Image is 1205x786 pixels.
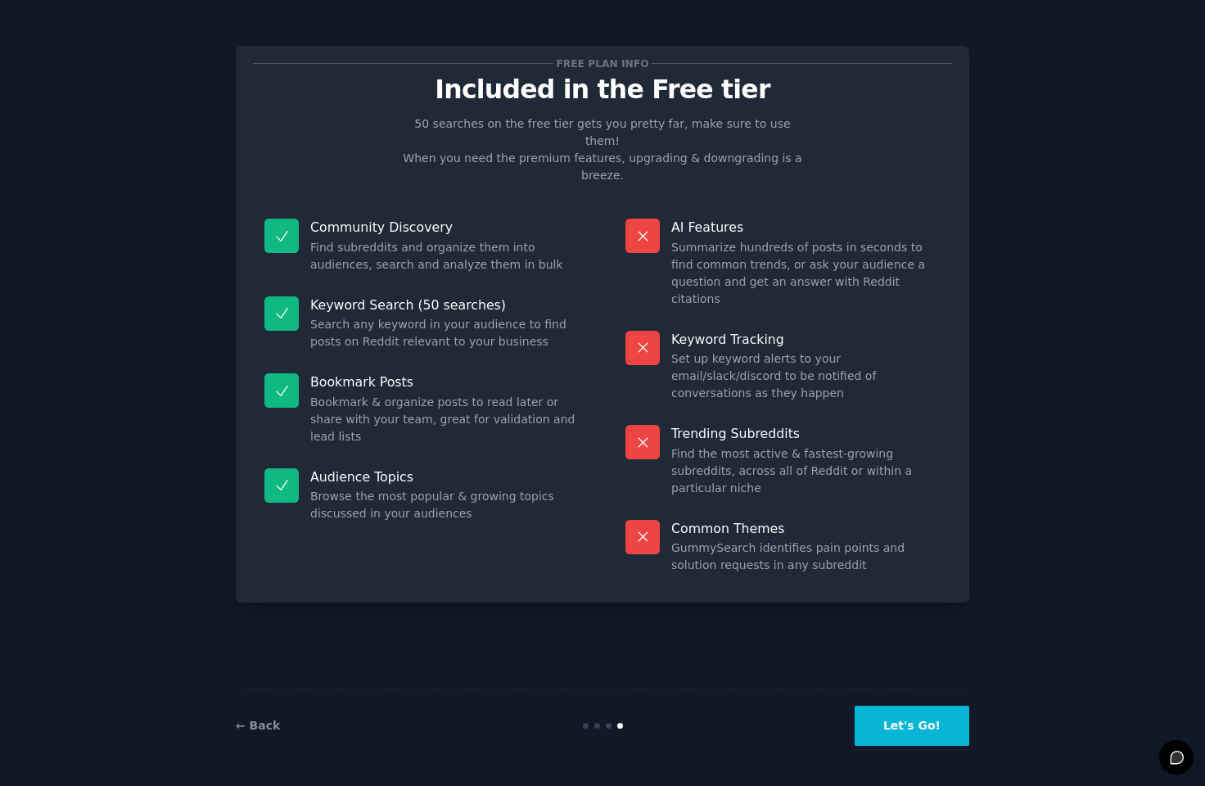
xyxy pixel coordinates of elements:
[310,373,580,391] p: Bookmark Posts
[310,296,580,314] p: Keyword Search (50 searches)
[310,316,580,350] dd: Search any keyword in your audience to find posts on Reddit relevant to your business
[396,115,809,184] p: 50 searches on the free tier gets you pretty far, make sure to use them! When you need the premiu...
[553,55,652,72] span: Free plan info
[310,394,580,445] dd: Bookmark & organize posts to read later or share with your team, great for validation and lead lists
[671,425,941,442] p: Trending Subreddits
[310,488,580,522] dd: Browse the most popular & growing topics discussed in your audiences
[310,239,580,273] dd: Find subreddits and organize them into audiences, search and analyze them in bulk
[671,239,941,308] dd: Summarize hundreds of posts in seconds to find common trends, or ask your audience a question and...
[855,706,969,746] button: Let's Go!
[310,468,580,486] p: Audience Topics
[671,520,941,537] p: Common Themes
[310,219,580,236] p: Community Discovery
[253,75,952,104] p: Included in the Free tier
[671,445,941,497] dd: Find the most active & fastest-growing subreddits, across all of Reddit or within a particular niche
[671,219,941,236] p: AI Features
[236,719,280,732] a: ← Back
[671,331,941,348] p: Keyword Tracking
[671,350,941,402] dd: Set up keyword alerts to your email/slack/discord to be notified of conversations as they happen
[671,540,941,574] dd: GummySearch identifies pain points and solution requests in any subreddit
